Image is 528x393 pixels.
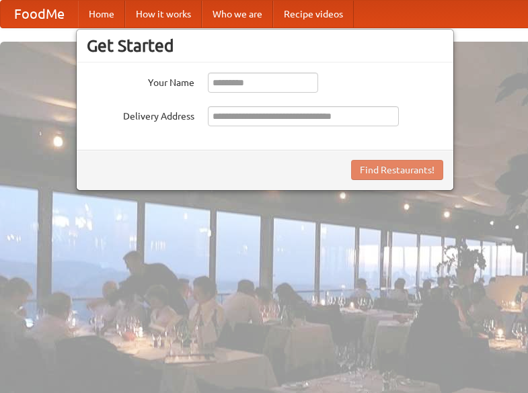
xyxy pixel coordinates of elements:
[1,1,78,28] a: FoodMe
[125,1,202,28] a: How it works
[87,73,194,89] label: Your Name
[273,1,354,28] a: Recipe videos
[351,160,443,180] button: Find Restaurants!
[87,36,443,56] h3: Get Started
[78,1,125,28] a: Home
[87,106,194,123] label: Delivery Address
[202,1,273,28] a: Who we are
